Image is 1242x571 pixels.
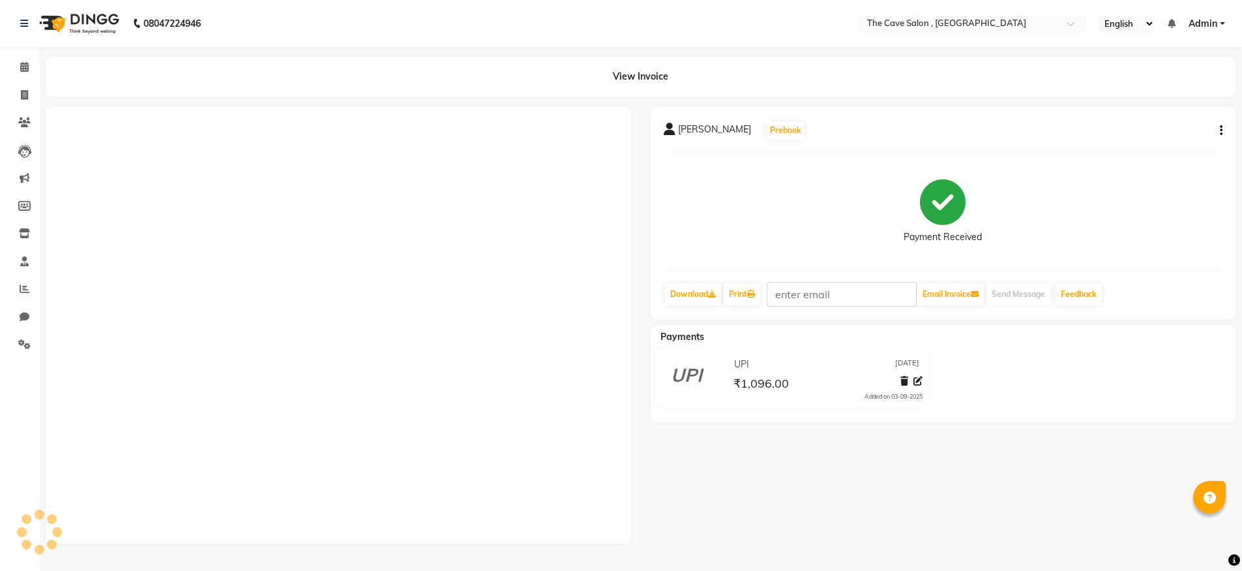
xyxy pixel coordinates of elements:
button: Prebook [767,121,805,140]
a: Feedback [1056,283,1102,305]
button: Email Invoice [917,283,984,305]
div: Added on 03-09-2025 [865,392,923,401]
span: Payments [660,331,704,343]
span: UPI [734,358,749,371]
span: ₹1,096.00 [733,376,789,394]
span: [DATE] [895,358,919,371]
div: View Invoice [46,57,1235,97]
input: enter email [767,282,917,307]
img: logo [33,5,123,42]
a: Download [665,283,721,305]
b: 08047224946 [143,5,201,42]
span: Admin [1189,17,1217,31]
a: Print [724,283,760,305]
span: [PERSON_NAME] [678,123,751,141]
button: Send Message [986,283,1050,305]
div: Payment Received [904,230,982,244]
